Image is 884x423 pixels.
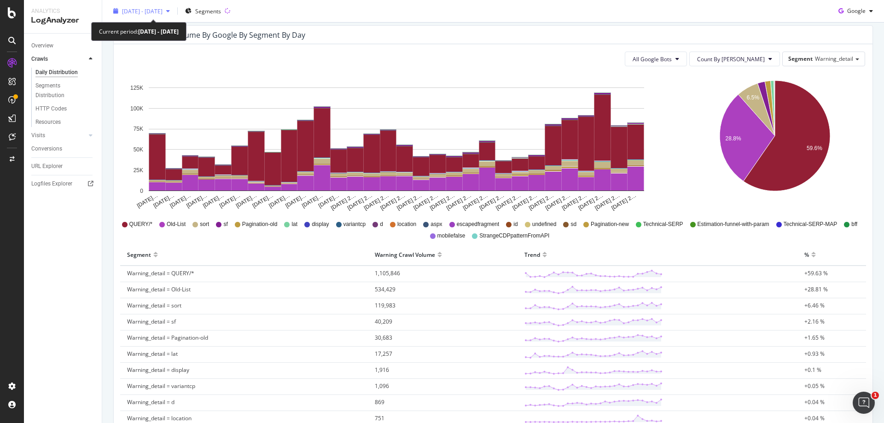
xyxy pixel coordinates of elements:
[625,52,687,66] button: All Google Bots
[127,350,178,358] span: Warning_detail = lat
[457,220,500,228] span: escapedfragment
[127,269,194,277] span: Warning_detail = QUERY/*
[804,382,825,390] span: +0.05 %
[35,104,67,114] div: HTTP Codes
[31,54,48,64] div: Crawls
[127,285,191,293] span: Warning_detail = Old-List
[804,350,825,358] span: +0.93 %
[430,220,442,228] span: aspx
[815,55,853,63] span: Warning_detail
[375,334,392,342] span: 30,683
[291,220,297,228] span: lat
[134,167,143,174] text: 25K
[35,81,95,100] a: Segments Distribution
[127,398,174,406] span: Warning_detail = d
[375,350,392,358] span: 17,257
[698,220,769,228] span: Estimation-funnel-with-param
[397,220,416,228] span: location
[134,126,143,133] text: 75K
[127,301,181,309] span: Warning_detail = sort
[312,220,329,228] span: display
[31,41,53,51] div: Overview
[134,146,143,153] text: 50K
[375,247,435,262] div: Warning Crawl Volume
[31,144,62,154] div: Conversions
[570,220,576,228] span: sd
[31,179,95,189] a: Logfiles Explorer
[643,220,683,228] span: Technical-SERP
[524,247,540,262] div: Trend
[127,318,176,325] span: Warning_detail = sf
[375,285,395,293] span: 534,429
[31,162,95,171] a: URL Explorer
[847,7,866,15] span: Google
[375,269,400,277] span: 1,105,846
[140,188,143,194] text: 0
[872,392,879,399] span: 1
[784,220,837,228] span: Technical-SERP-MAP
[747,95,760,101] text: 6.5%
[31,15,94,26] div: LogAnalyzer
[380,220,383,228] span: d
[195,7,221,15] span: Segments
[532,220,557,228] span: undefined
[138,28,179,35] b: [DATE] - [DATE]
[804,414,825,422] span: +0.04 %
[726,135,741,142] text: 28.8%
[31,54,86,64] a: Crawls
[127,382,195,390] span: Warning_detail = variantcp
[804,269,828,277] span: +59.63 %
[697,55,765,63] span: Count By Day
[375,382,389,390] span: 1,096
[686,74,863,212] div: A chart.
[31,131,86,140] a: Visits
[130,105,143,112] text: 100K
[121,74,672,212] svg: A chart.
[31,162,63,171] div: URL Explorer
[804,247,809,262] div: %
[31,144,95,154] a: Conversions
[375,366,389,374] span: 1,916
[343,220,366,228] span: variantcp
[31,131,45,140] div: Visits
[31,7,94,15] div: Analytics
[591,220,629,228] span: Pagination-new
[375,318,392,325] span: 40,209
[127,366,189,374] span: Warning_detail = display
[129,220,152,228] span: QUERY/*
[127,334,208,342] span: Warning_detail = Pagination-old
[804,285,828,293] span: +28.81 %
[479,232,549,240] span: StrangeCDPpatternFromAPI
[35,68,95,77] a: Daily Distribution
[853,392,875,414] iframe: Intercom live chat
[31,41,95,51] a: Overview
[35,117,61,127] div: Resources
[35,81,87,100] div: Segments Distribution
[633,55,672,63] span: All Google Bots
[437,232,465,240] span: mobilefalse
[242,220,278,228] span: Pagination-old
[35,68,78,77] div: Daily Distribution
[835,4,877,18] button: Google
[167,220,186,228] span: Old-List
[851,220,857,228] span: bff
[804,301,825,309] span: +6.46 %
[804,398,825,406] span: +0.04 %
[223,220,227,228] span: sf
[110,4,174,18] button: [DATE] - [DATE]
[35,104,95,114] a: HTTP Codes
[122,7,163,15] span: [DATE] - [DATE]
[513,220,518,228] span: id
[121,30,305,40] div: Warning Crawl Volume by google by Segment by Day
[99,26,179,37] div: Current period:
[804,334,825,342] span: +1.65 %
[35,117,95,127] a: Resources
[181,4,225,18] button: Segments
[689,52,780,66] button: Count By [PERSON_NAME]
[127,247,151,262] div: Segment
[804,318,825,325] span: +2.16 %
[130,85,143,91] text: 125K
[31,179,72,189] div: Logfiles Explorer
[807,145,822,151] text: 59.6%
